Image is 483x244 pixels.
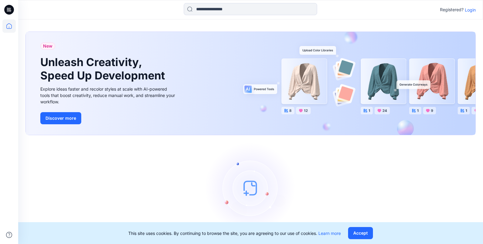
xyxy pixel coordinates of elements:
p: Registered? [440,6,464,13]
button: Accept [348,227,373,239]
a: Discover more [40,112,177,124]
p: This site uses cookies. By continuing to browse the site, you are agreeing to our use of cookies. [128,230,341,236]
span: New [43,42,52,50]
p: Login [465,7,476,13]
div: Explore ideas faster and recolor styles at scale with AI-powered tools that boost creativity, red... [40,86,177,105]
button: Discover more [40,112,81,124]
a: Learn more [318,231,341,236]
h1: Unleash Creativity, Speed Up Development [40,56,168,82]
img: empty-state-image.svg [205,142,296,233]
